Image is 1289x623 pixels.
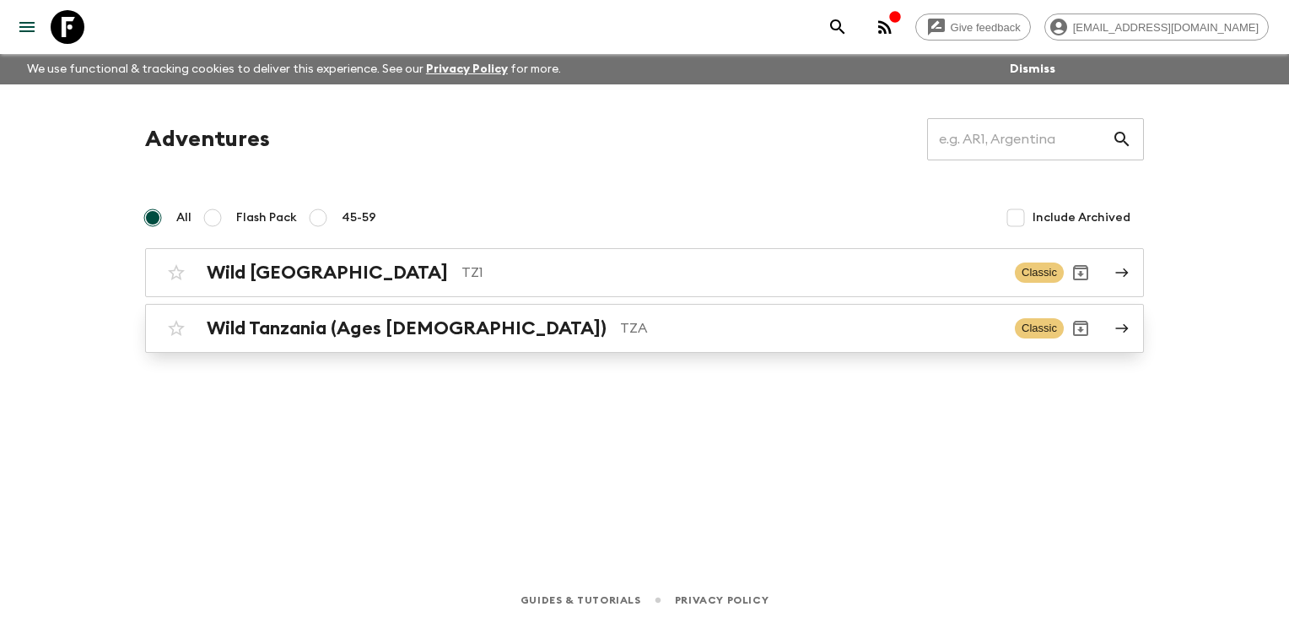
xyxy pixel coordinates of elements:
[207,262,448,284] h2: Wild [GEOGRAPHIC_DATA]
[821,10,855,44] button: search adventures
[207,317,607,339] h2: Wild Tanzania (Ages [DEMOGRAPHIC_DATA])
[176,209,191,226] span: All
[145,122,270,156] h1: Adventures
[461,263,1001,283] p: TZ1
[1064,311,1098,345] button: Archive
[426,63,508,75] a: Privacy Policy
[675,591,769,609] a: Privacy Policy
[927,116,1112,163] input: e.g. AR1, Argentina
[941,21,1030,34] span: Give feedback
[1015,318,1064,339] span: Classic
[1006,57,1060,81] button: Dismiss
[20,54,568,84] p: We use functional & tracking cookies to deliver this experience. See our for more.
[1044,14,1269,41] div: [EMAIL_ADDRESS][DOMAIN_NAME]
[236,209,297,226] span: Flash Pack
[1064,256,1098,290] button: Archive
[10,10,44,44] button: menu
[1033,209,1130,226] span: Include Archived
[145,248,1144,297] a: Wild [GEOGRAPHIC_DATA]TZ1ClassicArchive
[915,14,1031,41] a: Give feedback
[1064,21,1268,34] span: [EMAIL_ADDRESS][DOMAIN_NAME]
[145,304,1144,353] a: Wild Tanzania (Ages [DEMOGRAPHIC_DATA])TZAClassicArchive
[520,591,641,609] a: Guides & Tutorials
[342,209,376,226] span: 45-59
[1015,263,1064,283] span: Classic
[620,318,1001,339] p: TZA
